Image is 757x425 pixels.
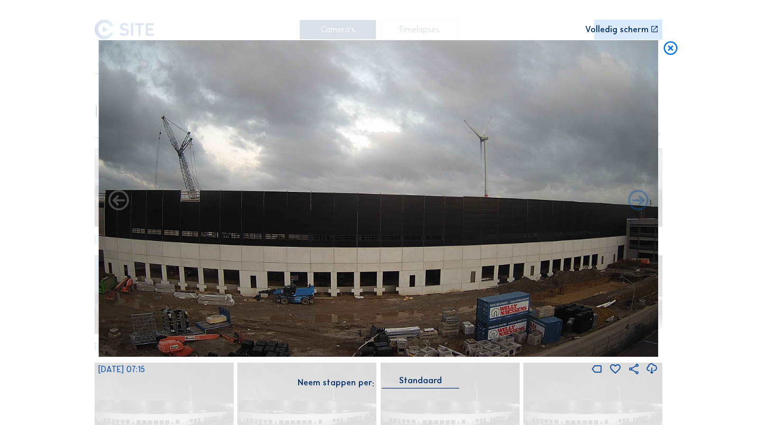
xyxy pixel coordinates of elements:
[382,376,459,388] div: Standaard
[98,364,145,374] span: [DATE] 07:15
[585,25,649,34] div: Volledig scherm
[626,189,651,214] i: Back
[98,40,658,357] img: Image
[106,189,131,214] i: Forward
[298,378,374,387] div: Neem stappen per:
[399,376,442,385] div: Standaard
